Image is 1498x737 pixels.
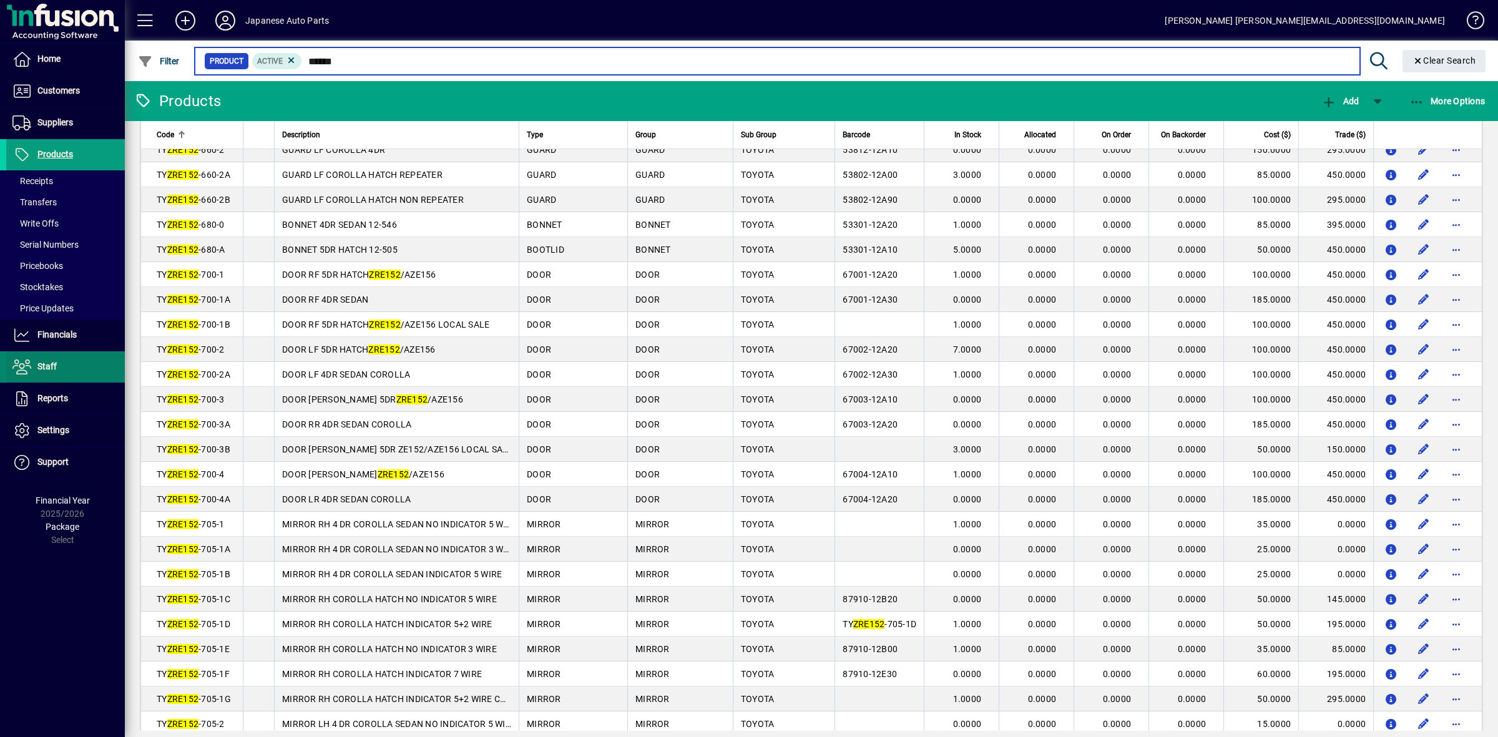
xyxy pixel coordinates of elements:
[157,245,225,255] span: TY -680-A
[1335,128,1366,142] span: Trade ($)
[527,344,551,354] span: DOOR
[953,394,982,404] span: 0.0000
[252,53,302,69] mat-chip: Activation Status: Active
[635,145,665,155] span: GUARD
[257,57,283,66] span: Active
[1028,145,1057,155] span: 0.0000
[741,369,775,379] span: TOYOTA
[635,419,660,429] span: DOOR
[6,383,125,414] a: Reports
[843,270,898,280] span: 67001-12A20
[37,393,68,403] span: Reports
[12,282,63,292] span: Stocktakes
[1103,369,1132,379] span: 0.0000
[1446,339,1466,359] button: More options
[953,369,982,379] span: 1.0000
[12,303,74,313] span: Price Updates
[741,128,776,142] span: Sub Group
[527,128,620,142] div: Type
[1103,444,1132,454] span: 0.0000
[953,469,982,479] span: 1.0000
[282,469,444,479] span: DOOR [PERSON_NAME] /AZE156
[1298,162,1373,187] td: 450.0000
[6,298,125,319] a: Price Updates
[167,419,199,429] em: ZRE152
[1414,539,1434,559] button: Edit
[635,128,725,142] div: Group
[282,295,368,305] span: DOOR RF 4DR SEDAN
[1298,462,1373,487] td: 450.0000
[843,245,898,255] span: 53301-12A10
[134,91,221,111] div: Products
[1318,90,1362,112] button: Add
[843,128,870,142] span: Barcode
[1103,220,1132,230] span: 0.0000
[167,245,199,255] em: ZRE152
[167,469,199,479] em: ZRE152
[378,469,409,479] em: ZRE152
[1446,464,1466,484] button: More options
[1223,162,1298,187] td: 85.0000
[138,56,180,66] span: Filter
[635,195,665,205] span: GUARD
[157,295,230,305] span: TY -700-1A
[6,447,125,478] a: Support
[1298,212,1373,237] td: 395.0000
[6,107,125,139] a: Suppliers
[1028,245,1057,255] span: 0.0000
[6,44,125,75] a: Home
[157,469,225,479] span: TY -700-4
[1446,514,1466,534] button: More options
[1446,564,1466,584] button: More options
[741,444,775,454] span: TOYOTA
[843,145,898,155] span: 53812-12A10
[1298,187,1373,212] td: 295.0000
[527,170,556,180] span: GUARD
[1223,387,1298,412] td: 100.0000
[282,170,443,180] span: GUARD LF COROLLA HATCH REPEATER
[1082,128,1142,142] div: On Order
[635,369,660,379] span: DOOR
[1178,344,1207,354] span: 0.0000
[165,9,205,32] button: Add
[6,170,125,192] a: Receipts
[1414,240,1434,260] button: Edit
[741,145,775,155] span: TOYOTA
[527,245,564,255] span: BOOTLID
[282,195,464,205] span: GUARD LF COROLLA HATCH NON REPEATER
[527,195,556,205] span: GUARD
[1446,439,1466,459] button: More options
[1414,639,1434,659] button: Edit
[1165,11,1445,31] div: [PERSON_NAME] [PERSON_NAME][EMAIL_ADDRESS][DOMAIN_NAME]
[635,320,660,329] span: DOOR
[1223,212,1298,237] td: 85.0000
[635,245,671,255] span: BONNET
[1028,270,1057,280] span: 0.0000
[843,220,898,230] span: 53301-12A20
[1414,689,1434,709] button: Edit
[953,145,982,155] span: 0.0000
[1102,128,1131,142] span: On Order
[1446,689,1466,709] button: More options
[157,128,174,142] span: Code
[932,128,992,142] div: In Stock
[1103,344,1132,354] span: 0.0000
[843,469,898,479] span: 67004-12A10
[1446,240,1466,260] button: More options
[37,149,73,159] span: Products
[527,394,551,404] span: DOOR
[1103,145,1132,155] span: 0.0000
[6,234,125,255] a: Serial Numbers
[1446,664,1466,684] button: More options
[157,320,230,329] span: TY -700-1B
[741,195,775,205] span: TOYOTA
[1223,237,1298,262] td: 50.0000
[157,270,225,280] span: TY -700-1
[37,361,57,371] span: Staff
[635,220,671,230] span: BONNET
[527,295,551,305] span: DOOR
[37,425,69,435] span: Settings
[157,444,230,454] span: TY -700-3B
[369,270,401,280] em: ZRE152
[1414,714,1434,734] button: Edit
